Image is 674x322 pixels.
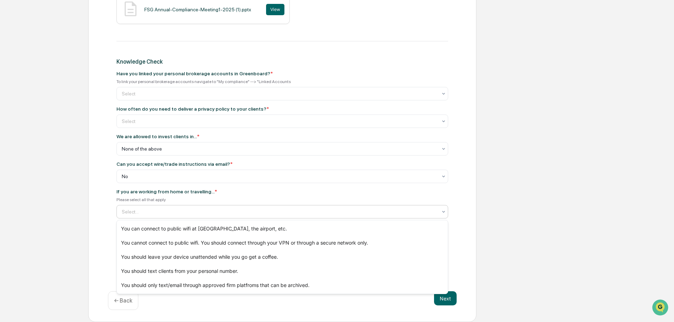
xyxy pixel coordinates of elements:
span: Pylon [70,120,85,125]
a: 🗄️Attestations [48,86,90,99]
div: Have you linked your personal brokerage accounts in Greenboard? [116,71,273,76]
div: Knowledge Check [116,58,448,65]
div: Please select all that apply [116,197,448,202]
div: We're available if you need us! [24,61,89,67]
span: Data Lookup [14,103,44,110]
div: To link your personal brokerage accounts navigate to "My compliance" --> "Linked Accounts [116,79,448,84]
div: 🗄️ [51,90,57,95]
p: How can we help? [7,15,128,26]
span: Preclearance [14,89,46,96]
div: 🖐️ [7,90,13,95]
button: View [266,4,284,15]
iframe: Open customer support [651,299,670,318]
div: We are allowed to invest clients in... [116,134,199,139]
p: ← Back [114,297,132,304]
button: Next [434,291,457,305]
a: 🖐️Preclearance [4,86,48,99]
div: You can connect to public wifi at [GEOGRAPHIC_DATA], the airport, etc. [117,222,448,236]
a: Powered byPylon [50,119,85,125]
a: 🔎Data Lookup [4,100,47,112]
img: 1746055101610-c473b297-6a78-478c-a979-82029cc54cd1 [7,54,20,67]
span: Attestations [58,89,88,96]
div: You cannot connect to public wifi. You should connect through your VPN or through a secure networ... [117,236,448,250]
div: You should leave your device unattended while you go get a coffee. [117,250,448,264]
div: Can you accept wire/trade instructions via email? [116,161,233,167]
button: Start new chat [120,56,128,65]
div: You should only text/email through approved firm platfroms that can be archived. [117,278,448,292]
div: Start new chat [24,54,116,61]
div: How often do you need to deliver a privacy policy to your clients? [116,106,269,112]
div: FSG Annual-Compliance-Meeting1-2025 (1).pptx [144,7,251,12]
div: If you are working from home or travelling... [116,189,217,194]
div: You should text clients from your personal number. [117,264,448,278]
div: 🔎 [7,103,13,109]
